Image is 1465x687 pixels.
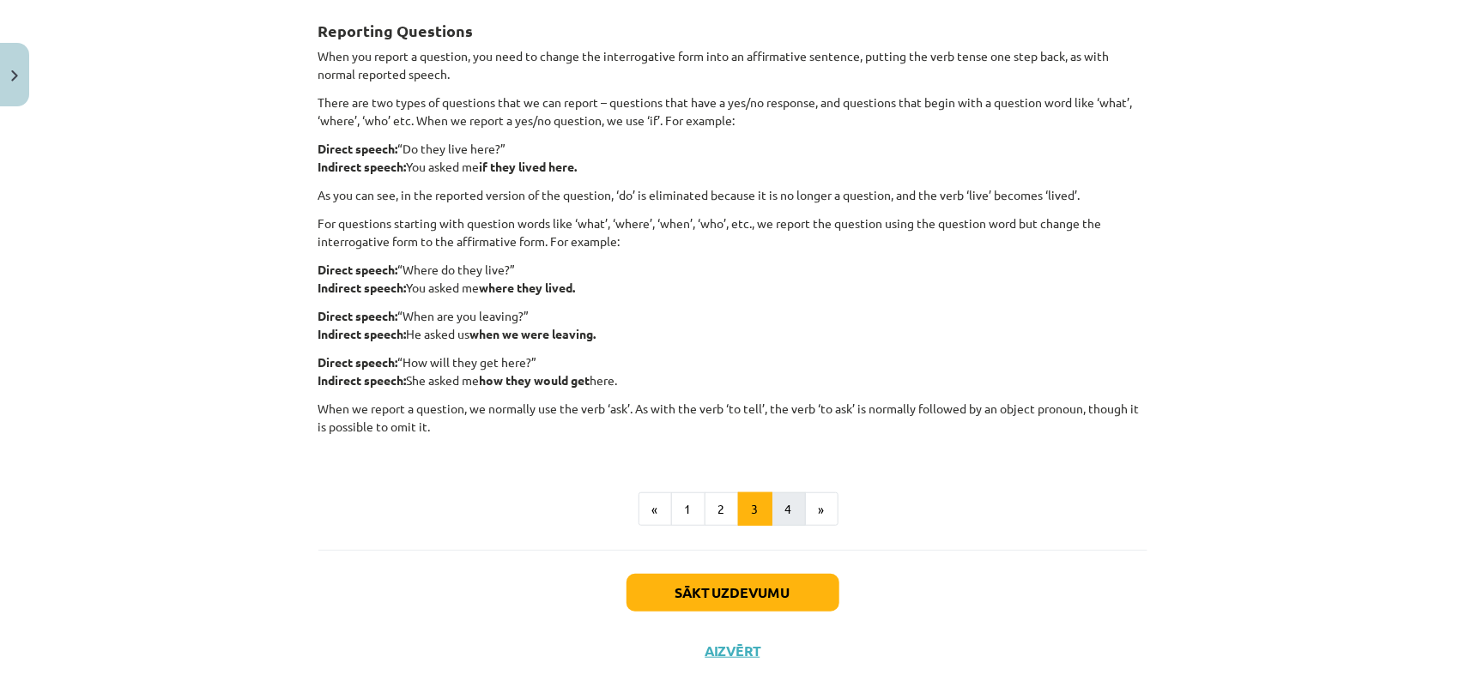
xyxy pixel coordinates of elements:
button: « [639,492,672,527]
p: When we report a question, we normally use the verb ‘ask’. As with the verb ‘to tell’, the verb ‘... [318,400,1147,454]
strong: when we were leaving. [470,326,596,341]
strong: Indirect speech: [318,326,407,341]
button: 2 [705,492,739,527]
p: There are two types of questions that we can report – questions that have a yes/no response, and ... [318,93,1147,130]
p: “How will they get here?” She asked me here. [318,353,1147,389]
strong: Indirect speech: [318,280,407,295]
strong: Direct speech: [318,262,398,277]
p: “Where do they live?” You asked me [318,261,1147,297]
strong: Direct speech: [318,308,398,323]
button: 1 [671,492,705,527]
strong: Direct speech: [318,141,398,156]
button: Sākt uzdevumu [627,574,839,612]
button: Aizvērt [700,642,766,660]
strong: if they lived here. [480,159,578,174]
nav: Page navigation example [318,492,1147,527]
button: 4 [772,492,806,527]
img: icon-close-lesson-0947bae3869378f0d4975bcd49f059093ad1ed9edebbc8119c70593378902aed.svg [11,70,18,81]
strong: Direct speech: [318,354,398,370]
strong: how they would get [480,372,590,388]
p: “When are you leaving?” He asked us [318,307,1147,343]
button: 3 [738,492,772,527]
button: » [805,492,838,527]
strong: where they lived. [480,280,576,295]
p: As you can see, in the reported version of the question, ‘do’ is eliminated because it is no long... [318,186,1147,204]
strong: Indirect speech: [318,372,407,388]
p: For questions starting with question words like ‘what’, ‘where’, ‘when’, ‘who’, etc., we report t... [318,214,1147,250]
strong: Indirect speech: [318,159,407,174]
p: When you report a question, you need to change the interrogative form into an affirmative sentenc... [318,47,1147,83]
p: “Do they live here?” You asked me [318,140,1147,176]
strong: Reporting Questions [318,21,474,40]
